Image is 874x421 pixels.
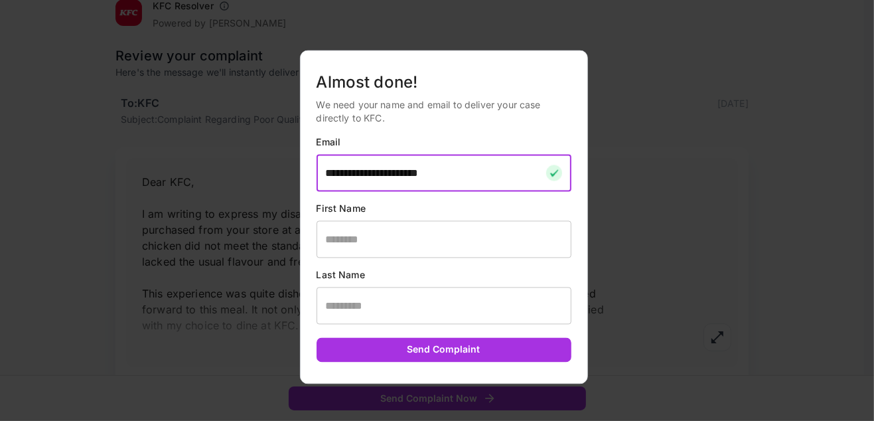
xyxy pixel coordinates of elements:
[317,72,571,94] h5: Almost done!
[546,165,562,181] img: checkmark
[317,338,571,363] button: Send Complaint
[317,269,571,282] p: Last Name
[317,99,571,126] p: We need your name and email to deliver your case directly to KFC.
[317,136,571,149] p: Email
[317,203,571,216] p: First Name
